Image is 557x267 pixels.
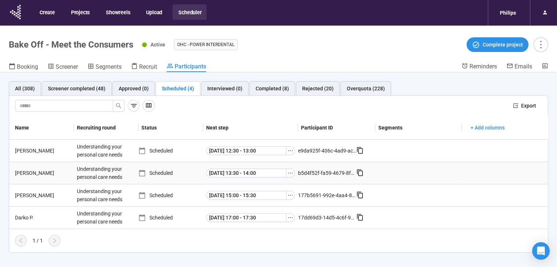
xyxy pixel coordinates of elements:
[286,191,295,200] button: ellipsis
[209,191,256,199] span: [DATE] 15:00 - 15:30
[302,84,334,93] div: Rejected (20)
[12,169,74,177] div: [PERSON_NAME]
[18,238,24,244] span: left
[287,215,293,221] span: ellipsis
[206,213,287,222] button: [DATE] 17:00 - 17:30
[52,238,57,244] span: right
[48,84,105,93] div: Screener completed (48)
[139,63,157,70] span: Recruit
[9,63,38,72] a: Booking
[521,102,536,110] span: Export
[138,116,203,140] th: Status
[116,103,122,109] span: search
[471,124,505,132] span: + Add columns
[256,84,289,93] div: Completed (8)
[209,214,256,222] span: [DATE] 17:00 - 17:30
[469,63,497,70] span: Reminders
[467,37,528,52] button: Complete project
[298,116,376,140] th: Participant ID
[209,169,256,177] span: [DATE] 13:30 - 14:00
[375,116,461,140] th: Segments
[534,37,548,52] button: more
[286,169,295,177] button: ellipsis
[298,147,356,155] div: e9da925f-406c-4ad9-ac0b-e6bcf4fcdfec
[465,122,510,133] button: + Add columns
[287,148,293,154] span: ellipsis
[461,63,497,71] a: Reminders
[113,100,125,112] button: search
[536,40,546,49] span: more
[138,191,203,199] div: Scheduled
[203,116,298,140] th: Next step
[206,169,287,177] button: [DATE] 13:30 - 14:00
[33,237,43,245] div: 1 / 1
[177,41,234,48] span: OHC - Power Interdental
[495,6,520,20] div: Philips
[12,147,74,155] div: [PERSON_NAME]
[140,4,167,20] button: Upload
[175,63,206,70] span: Participants
[56,63,78,70] span: Screener
[34,4,60,20] button: Create
[9,40,133,50] h1: Bake Off - Meet the Consumers
[138,169,203,177] div: Scheduled
[206,146,287,155] button: [DATE] 12:30 - 13:00
[209,147,256,155] span: [DATE] 12:30 - 13:00
[96,63,122,70] span: Segments
[207,84,242,93] div: Interviewed (0)
[15,84,35,93] div: All (308)
[287,192,293,198] span: ellipsis
[12,191,74,199] div: [PERSON_NAME]
[347,84,385,93] div: Overquota (228)
[483,41,523,49] span: Complete project
[74,207,129,229] div: Understanding your personal care needs
[48,63,78,72] a: Screener
[49,235,60,247] button: right
[74,184,129,206] div: Understanding your personal care needs
[138,214,203,222] div: Scheduled
[286,146,295,155] button: ellipsis
[532,242,550,260] div: Open Intercom Messenger
[9,116,74,140] th: Name
[74,140,129,162] div: Understanding your personal care needs
[151,42,165,48] span: Active
[507,100,542,112] button: exportExport
[131,63,157,72] a: Recruit
[65,4,95,20] button: Projects
[287,170,293,176] span: ellipsis
[15,235,27,247] button: left
[513,103,518,108] span: export
[74,162,129,184] div: Understanding your personal care needs
[515,63,532,70] span: Emails
[162,84,194,93] div: Scheduled (4)
[119,84,149,93] div: Approved (0)
[138,147,203,155] div: Scheduled
[100,4,135,20] button: Showreels
[74,116,139,140] th: Recruiting round
[17,63,38,70] span: Booking
[506,63,532,71] a: Emails
[286,213,295,222] button: ellipsis
[298,214,356,222] div: 17dd69d3-14d5-4c6f-918d-4a56571a27ec
[298,191,356,199] div: 177b5691-992e-4aa4-8e56-7717c5c6fba0
[88,63,122,72] a: Segments
[172,4,207,20] button: Scheduler
[167,63,206,72] a: Participants
[206,191,287,200] button: [DATE] 15:00 - 15:30
[298,169,356,177] div: b5d4f52f-fa59-4679-8f07-c9347b3d0dae
[12,214,74,222] div: Darko P.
